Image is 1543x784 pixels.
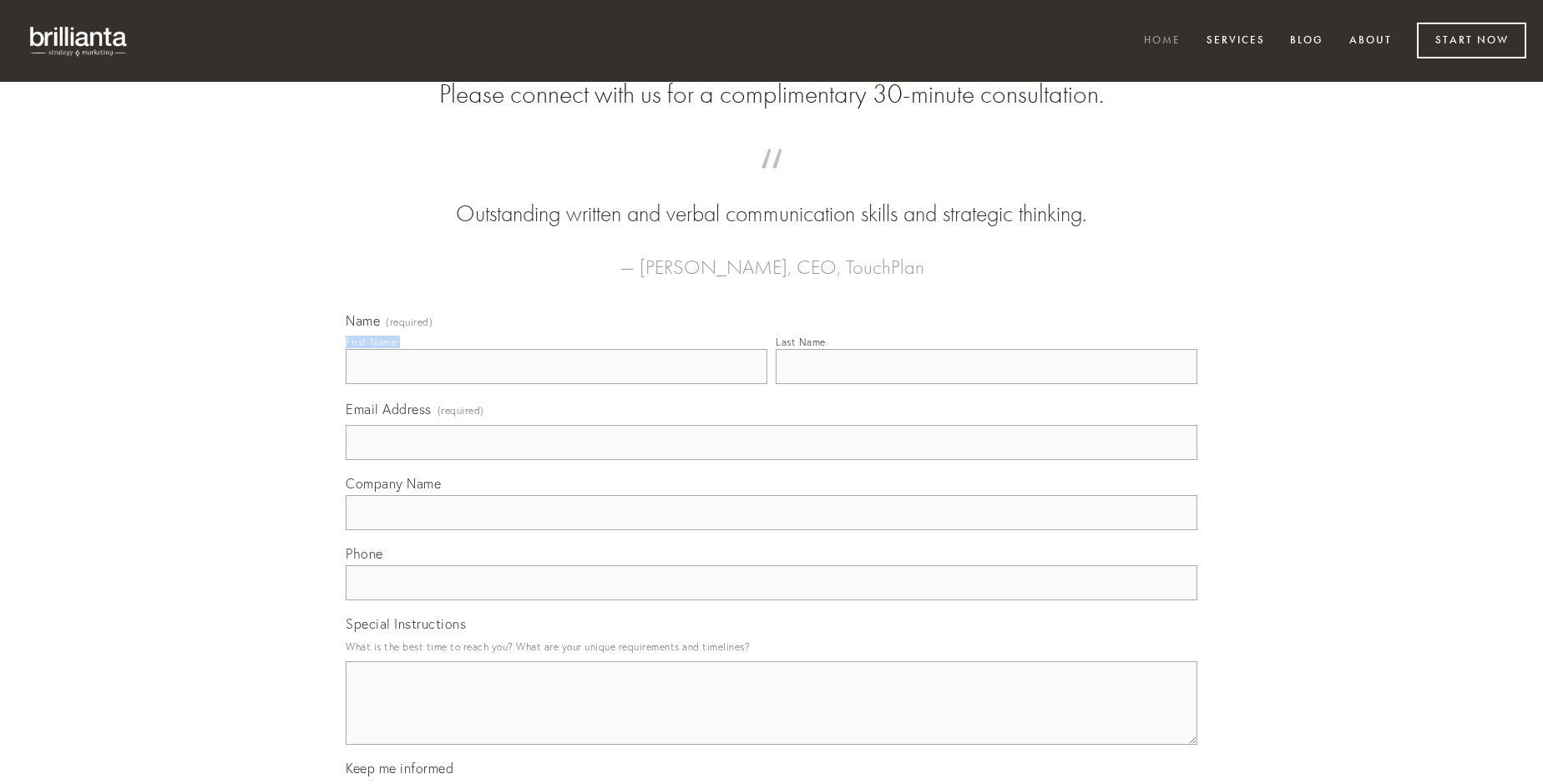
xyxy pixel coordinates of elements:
[346,635,1197,658] p: What is the best time to reach you? What are your unique requirements and timelines?
[372,165,1171,198] span: “
[346,615,466,632] span: Special Instructions
[386,317,433,327] span: (required)
[372,165,1171,230] blockquote: Outstanding written and verbal communication skills and strategic thinking.
[1338,28,1403,55] a: About
[346,545,383,562] span: Phone
[346,312,380,329] span: Name
[346,760,453,776] span: Keep me informed
[346,336,397,348] div: First Name
[346,401,432,417] span: Email Address
[1133,28,1191,55] a: Home
[776,336,826,348] div: Last Name
[1279,28,1334,55] a: Blog
[17,17,142,65] img: brillianta - research, strategy, marketing
[346,78,1197,110] h2: Please connect with us for a complimentary 30-minute consultation.
[1196,28,1276,55] a: Services
[372,230,1171,284] figcaption: — [PERSON_NAME], CEO, TouchPlan
[1417,23,1526,58] a: Start Now
[438,399,484,422] span: (required)
[346,475,441,492] span: Company Name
